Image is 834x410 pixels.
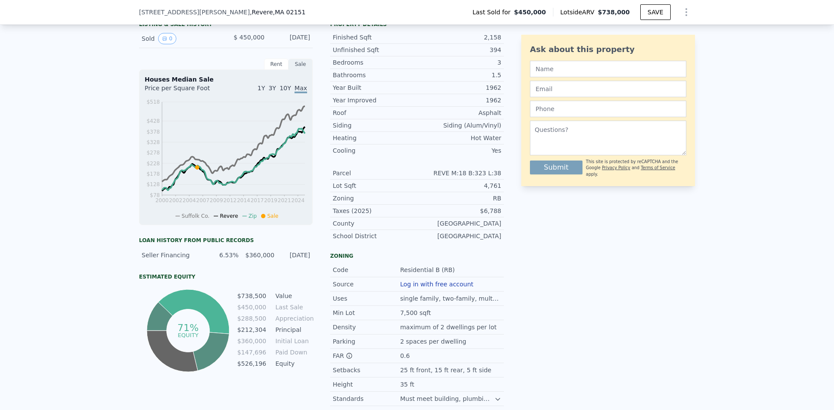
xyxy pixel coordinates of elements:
td: Appreciation [274,314,313,323]
tspan: 2017 [251,197,264,203]
span: Revere [220,213,238,219]
input: Name [530,61,686,77]
div: [DATE] [280,251,310,259]
tspan: 2012 [223,197,237,203]
span: Last Sold for [473,8,514,16]
div: Year Built [333,83,417,92]
div: 4,761 [417,181,501,190]
td: Paid Down [274,348,313,357]
div: Density [333,323,400,331]
div: Seller Financing [142,251,203,259]
div: 394 [417,46,501,54]
div: Houses Median Sale [145,75,307,84]
div: single family, two-family, multifamily [400,294,501,303]
div: 2 spaces per dwelling [400,337,468,346]
div: Bathrooms [333,71,417,79]
tspan: $278 [146,150,160,156]
div: $6,788 [417,207,501,215]
div: Ask about this property [530,43,686,56]
div: Yes [417,146,501,155]
div: Rent [264,59,288,70]
div: 3 [417,58,501,67]
td: Principal [274,325,313,335]
span: Zip [248,213,257,219]
td: $526,196 [237,359,267,368]
div: Sold [142,33,219,44]
button: View historical data [158,33,176,44]
span: $ 450,000 [234,34,265,41]
div: Bedrooms [333,58,417,67]
div: 1.5 [417,71,501,79]
tspan: equity [178,331,199,338]
td: Equity [274,359,313,368]
button: Submit [530,161,582,174]
tspan: $428 [146,118,160,124]
div: Finished Sqft [333,33,417,42]
div: RB [417,194,501,203]
div: $360,000 [244,251,274,259]
td: $288,500 [237,314,267,323]
a: Terms of Service [641,165,675,170]
tspan: $378 [146,129,160,135]
div: Zoning [330,253,504,259]
span: Max [295,85,307,93]
div: Lot Sqft [333,181,417,190]
div: Taxes (2025) [333,207,417,215]
tspan: 2019 [264,197,278,203]
span: $450,000 [514,8,546,16]
div: Price per Square Foot [145,84,226,98]
span: , MA 02151 [273,9,305,16]
span: $738,000 [598,9,630,16]
div: Zoning [333,194,417,203]
div: Hot Water [417,134,501,142]
tspan: 2002 [169,197,182,203]
div: REVE M:18 B:323 L:38 [417,169,501,177]
tspan: 2021 [278,197,291,203]
span: , Revere [250,8,305,16]
div: 1962 [417,96,501,105]
a: Privacy Policy [602,165,630,170]
div: Height [333,380,400,389]
div: Loan history from public records [139,237,313,244]
td: $212,304 [237,325,267,335]
div: 6.53% [208,251,238,259]
tspan: 2007 [196,197,210,203]
div: maximum of 2 dwellings per lot [400,323,498,331]
input: Email [530,81,686,97]
tspan: $178 [146,171,160,177]
div: Source [333,280,400,289]
span: Suffolk Co. [182,213,209,219]
td: Value [274,291,313,301]
div: Parking [333,337,400,346]
div: [DATE] [271,33,310,44]
div: School District [333,232,417,240]
div: Year Improved [333,96,417,105]
td: $147,696 [237,348,267,357]
td: $738,500 [237,291,267,301]
div: [GEOGRAPHIC_DATA] [417,232,501,240]
tspan: 71% [177,322,199,333]
span: Lotside ARV [560,8,598,16]
span: [STREET_ADDRESS][PERSON_NAME] [139,8,250,16]
div: Must meet building, plumbing, electrical, and fire code standards. [400,394,494,403]
tspan: $78 [150,192,160,198]
div: [GEOGRAPHIC_DATA] [417,219,501,228]
span: 3Y [268,85,276,92]
td: Last Sale [274,302,313,312]
span: 1Y [258,85,265,92]
div: 25 ft front, 15 ft rear, 5 ft side [400,366,493,374]
div: Siding (Alum/Vinyl) [417,121,501,130]
div: Roof [333,108,417,117]
tspan: $328 [146,139,160,145]
tspan: 2024 [291,197,305,203]
td: $450,000 [237,302,267,312]
div: 2,158 [417,33,501,42]
div: 7,500 sqft [400,308,433,317]
div: Min Lot [333,308,400,317]
div: Estimated Equity [139,273,313,280]
span: Sale [267,213,278,219]
div: Cooling [333,146,417,155]
div: LISTING & SALE HISTORY [139,21,313,30]
tspan: $228 [146,161,160,167]
span: 10Y [280,85,291,92]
